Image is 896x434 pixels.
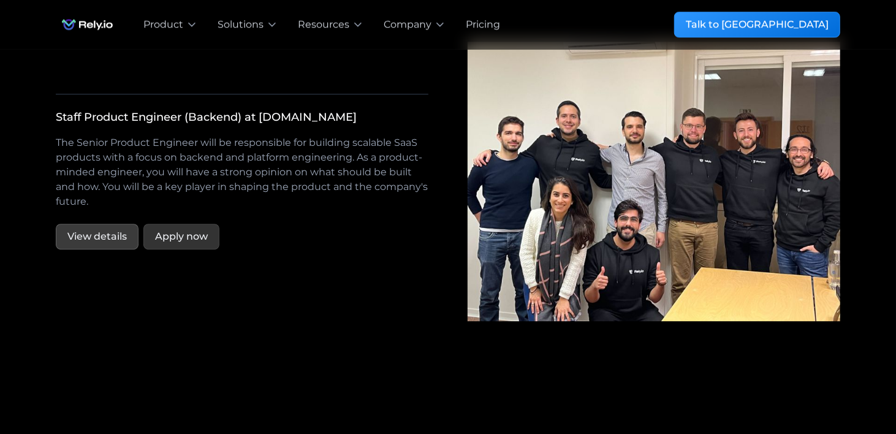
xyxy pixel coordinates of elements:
[56,12,119,37] img: Rely.io logo
[143,17,183,32] div: Product
[686,17,829,32] div: Talk to [GEOGRAPHIC_DATA]
[815,353,879,417] iframe: Chatbot
[466,17,500,32] a: Pricing
[384,17,431,32] div: Company
[56,135,428,209] p: The Senior Product Engineer will be responsible for building scalable SaaS products with a focus ...
[155,229,208,244] div: Apply now
[218,17,264,32] div: Solutions
[56,109,357,126] div: Staff Product Engineer (Backend) at [DOMAIN_NAME]
[56,224,139,249] a: View details
[298,17,349,32] div: Resources
[56,12,119,37] a: home
[143,224,219,249] a: Apply now
[674,12,840,37] a: Talk to [GEOGRAPHIC_DATA]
